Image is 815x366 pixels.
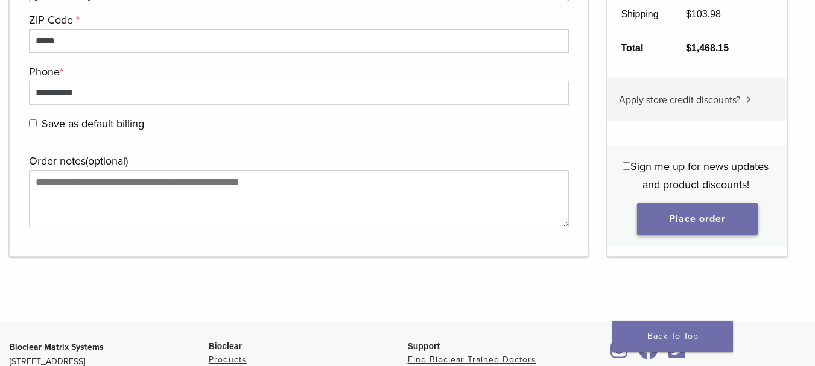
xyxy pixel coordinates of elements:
[29,11,566,29] label: ZIP Code
[607,31,673,65] th: Total
[209,341,242,351] span: Bioclear
[623,162,630,170] input: Sign me up for news updates and product discounts!
[29,115,566,133] label: Save as default billing
[686,9,721,19] bdi: 103.98
[665,348,690,360] a: Bioclear
[606,348,632,360] a: Bioclear
[686,43,729,53] bdi: 1,468.15
[746,96,751,103] img: caret.svg
[686,43,691,53] span: $
[630,160,769,191] span: Sign me up for news updates and product discounts!
[10,342,104,352] strong: Bioclear Matrix Systems
[29,63,566,81] label: Phone
[612,321,733,352] a: Back To Top
[408,355,536,365] a: Find Bioclear Trained Doctors
[86,154,128,168] span: (optional)
[634,348,662,360] a: Bioclear
[686,9,691,19] span: $
[637,203,758,235] button: Place order
[29,119,37,127] input: Save as default billing
[619,94,740,106] span: Apply store credit discounts?
[408,341,440,351] span: Support
[209,355,247,365] a: Products
[29,152,566,170] label: Order notes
